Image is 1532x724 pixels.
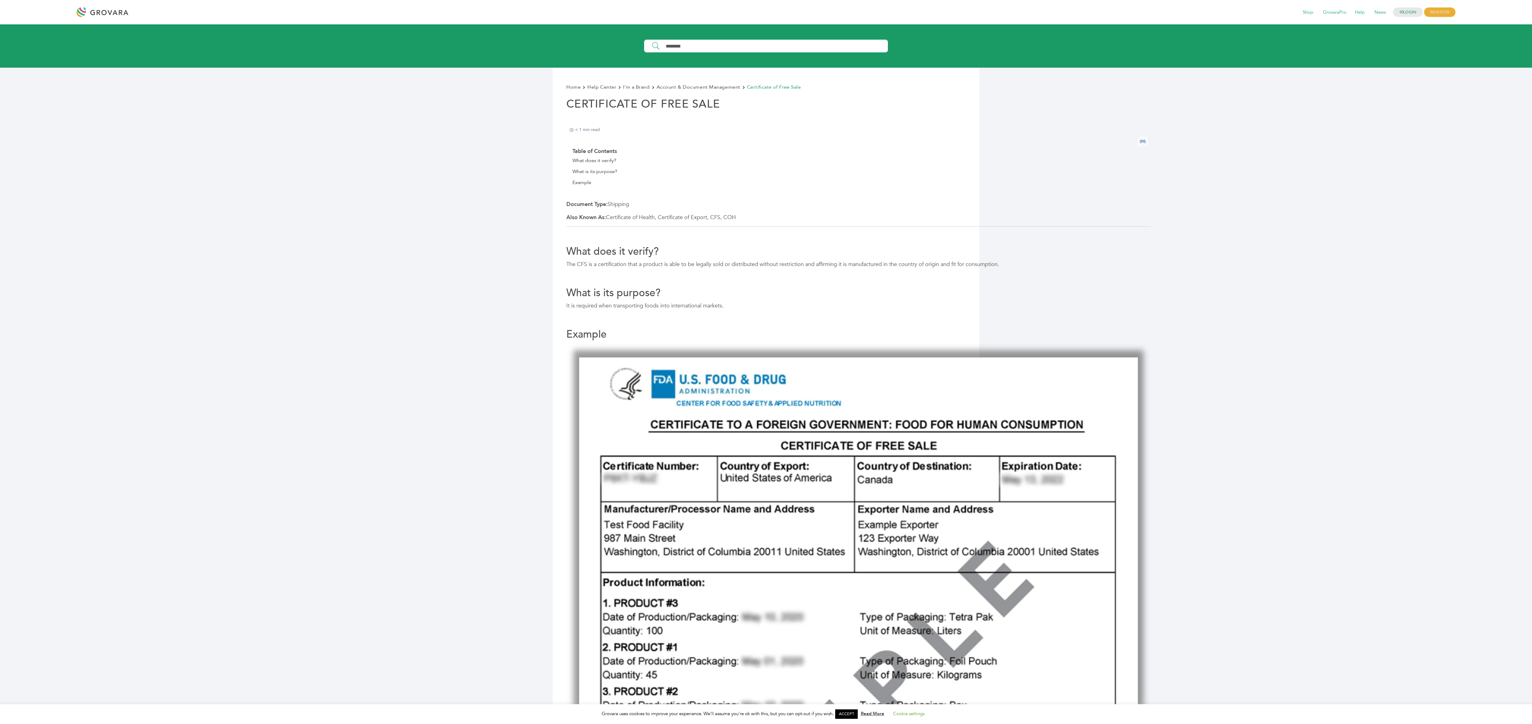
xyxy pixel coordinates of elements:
a: Shop [1299,9,1317,16]
span: Certificate of Free Sale [747,83,801,91]
a: Help Center [587,83,616,91]
p: It is required when transporting foods into international markets. [566,302,1151,310]
a: Home [566,83,581,91]
a: News [1370,9,1390,16]
span: Shop [1299,7,1317,18]
a: What is its purpose? [572,168,617,176]
h1: Certificate of Free Sale [566,98,1151,123]
p: < 1 min read [569,127,600,132]
span: Help [1351,7,1369,18]
a: I'm a Brand [623,83,650,91]
a: Example [572,179,591,187]
span: News [1370,7,1390,18]
a: GrovaraPro [1319,9,1351,16]
a: What does it verify? [572,157,616,165]
p: Shipping [566,200,1151,208]
span: GrovaraPro [1319,7,1351,18]
a: Cookie settings [893,711,925,717]
a: Account & Document Management [657,83,740,91]
h2: What does it verify? [566,245,1151,258]
p: The CFS is a certification that a product is able to be legally sold or distributed without restr... [566,260,1151,268]
a: Read More [861,711,884,717]
input: Search Input [661,44,886,49]
h2: Example [566,328,1151,341]
span: Grovara uses cookies to improve your experience. We'll assume you're ok with this, but you can op... [602,711,931,717]
strong: Also Known As: [566,214,606,221]
h2: What is its purpose? [566,286,1151,299]
span: REGISTER [1424,8,1455,17]
a: LOGIN [1393,8,1423,17]
p: Certificate of Health, Certificate of Export, CFS, COH [566,213,1151,222]
strong: Document Type: [566,201,607,208]
a: Help [1351,9,1369,16]
a: ACCEPT [835,709,858,719]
